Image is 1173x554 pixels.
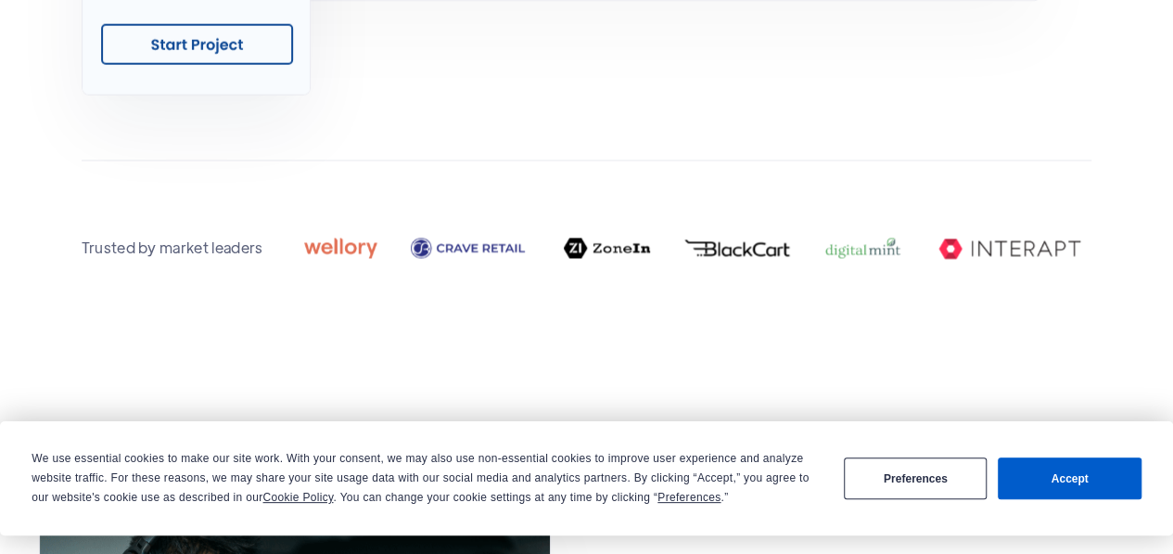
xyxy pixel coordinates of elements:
[32,449,822,508] div: We use essential cookies to make our site work. With your consent, we may also use non-essential ...
[824,238,901,258] img: Digital Mint logo
[411,238,530,258] img: Crave Retail logo
[864,354,1173,554] iframe: Chat Widget
[262,491,333,504] span: Cookie Policy
[304,238,377,258] img: Wellory logo
[82,235,263,261] div: Trusted by market leaders
[844,457,987,499] button: Preferences
[938,237,1081,260] img: Interapt logo
[564,238,650,258] img: Zone In logo
[683,238,792,258] img: Black Card logo
[657,491,720,504] span: Preferences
